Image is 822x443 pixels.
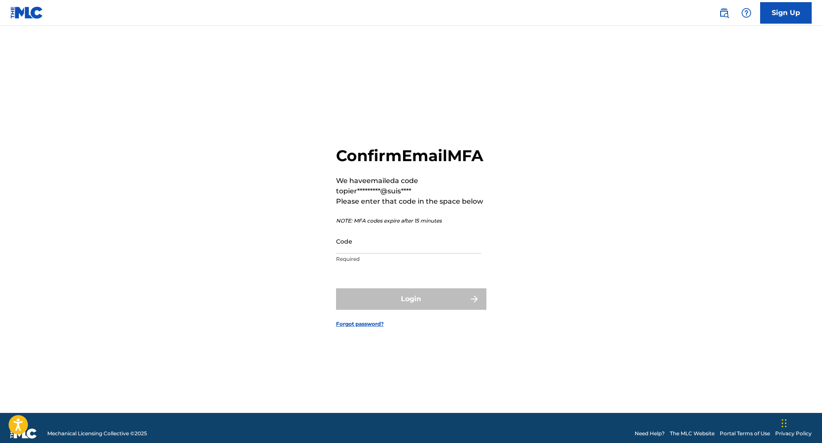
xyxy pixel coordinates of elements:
[782,410,787,436] div: Ziehen
[635,430,665,437] a: Need Help?
[670,430,715,437] a: The MLC Website
[47,430,147,437] span: Mechanical Licensing Collective © 2025
[760,2,812,24] a: Sign Up
[775,430,812,437] a: Privacy Policy
[336,255,481,263] p: Required
[741,8,752,18] img: help
[779,402,822,443] iframe: Chat Widget
[336,217,486,225] p: NOTE: MFA codes expire after 15 minutes
[10,6,43,19] img: MLC Logo
[719,8,729,18] img: search
[336,196,486,207] p: Please enter that code in the space below
[720,430,770,437] a: Portal Terms of Use
[738,4,755,21] div: Help
[715,4,733,21] a: Public Search
[779,402,822,443] div: Chat-Widget
[10,428,37,439] img: logo
[336,320,384,328] a: Forgot password?
[336,146,486,165] h2: Confirm Email MFA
